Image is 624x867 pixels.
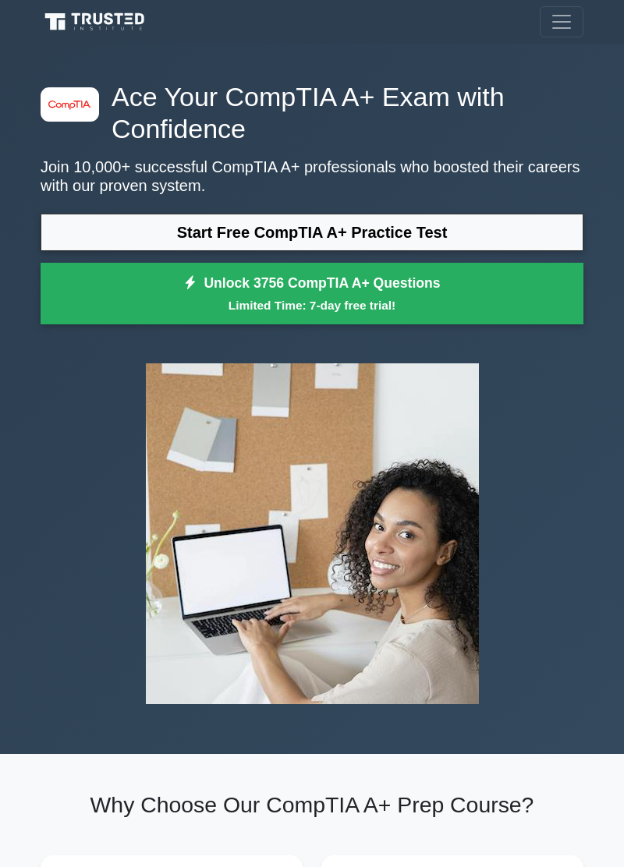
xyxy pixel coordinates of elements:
a: Unlock 3756 CompTIA A+ QuestionsLimited Time: 7-day free trial! [41,263,583,325]
button: Toggle navigation [540,6,583,37]
h1: Ace Your CompTIA A+ Exam with Confidence [41,81,583,145]
small: Limited Time: 7-day free trial! [60,296,564,314]
a: Start Free CompTIA A+ Practice Test [41,214,583,251]
h2: Why Choose Our CompTIA A+ Prep Course? [41,791,583,818]
p: Join 10,000+ successful CompTIA A+ professionals who boosted their careers with our proven system. [41,157,583,195]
